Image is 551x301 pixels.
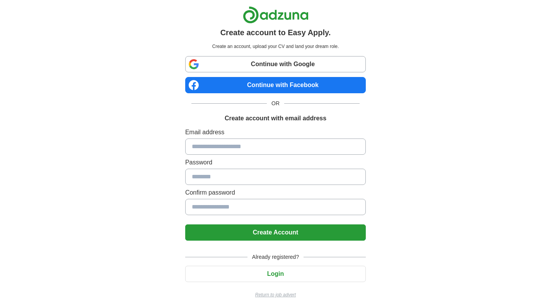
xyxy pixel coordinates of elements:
[225,114,326,123] h1: Create account with email address
[185,291,366,298] a: Return to job advert
[243,6,309,24] img: Adzuna logo
[185,224,366,241] button: Create Account
[185,270,366,277] a: Login
[185,128,366,137] label: Email address
[267,99,284,108] span: OR
[185,56,366,72] a: Continue with Google
[185,158,366,167] label: Password
[185,188,366,197] label: Confirm password
[187,43,364,50] p: Create an account, upload your CV and land your dream role.
[185,77,366,93] a: Continue with Facebook
[185,266,366,282] button: Login
[220,27,331,38] h1: Create account to Easy Apply.
[247,253,304,261] span: Already registered?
